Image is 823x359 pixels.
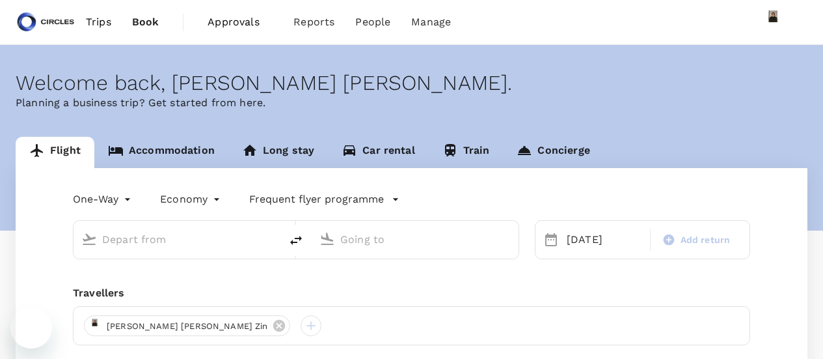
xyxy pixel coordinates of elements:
a: Concierge [503,137,603,168]
img: Circles [16,8,75,36]
img: Azizi Ratna Yulis Mohd Zin [761,9,787,35]
div: [DATE] [561,227,647,253]
div: Welcome back , [PERSON_NAME] [PERSON_NAME] . [16,71,807,95]
span: Book [132,14,159,30]
button: delete [280,225,312,256]
img: avatar-68b8efa0d400a.png [87,318,103,334]
a: Accommodation [94,137,228,168]
div: One-Way [73,189,134,210]
div: Travellers [73,285,750,301]
a: Train [429,137,504,168]
div: Economy [160,189,223,210]
p: Frequent flyer programme [249,192,384,207]
iframe: Button to launch messaging window [10,307,52,349]
a: Long stay [228,137,328,168]
div: [PERSON_NAME] [PERSON_NAME] Zin [84,315,290,336]
button: Frequent flyer programme [249,192,399,207]
span: Reports [293,14,334,30]
a: Flight [16,137,94,168]
span: [PERSON_NAME] [PERSON_NAME] Zin [99,320,276,333]
button: Open [509,238,512,240]
span: Approvals [208,14,273,30]
span: Trips [86,14,111,30]
span: People [355,14,390,30]
input: Depart from [102,229,253,250]
a: Car rental [328,137,429,168]
input: Going to [340,229,491,250]
p: Planning a business trip? Get started from here. [16,95,807,111]
span: Manage [411,14,451,30]
span: Add return [681,233,731,247]
button: Open [271,238,274,240]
